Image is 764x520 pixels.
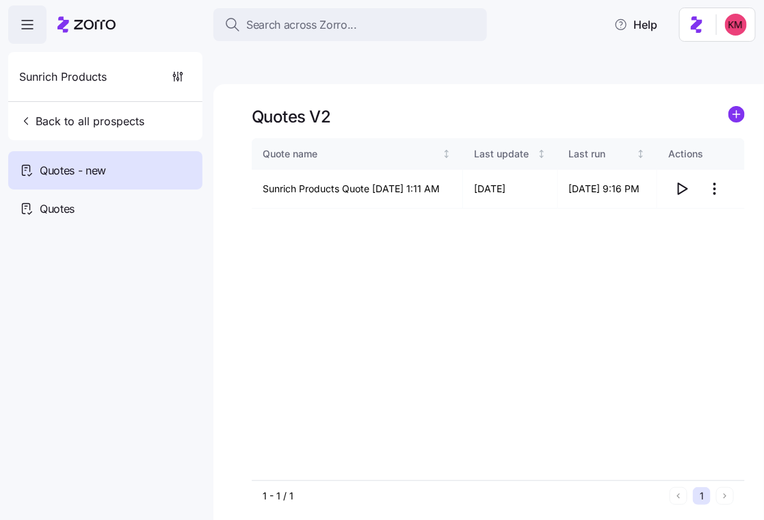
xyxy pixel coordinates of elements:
div: 1 - 1 / 1 [263,489,664,503]
button: Previous page [670,487,687,505]
span: Sunrich Products [19,68,107,86]
th: Last updateNot sorted [463,138,557,170]
button: Search across Zorro... [213,8,487,41]
span: Quotes [40,200,75,218]
td: Sunrich Products Quote [DATE] 1:11 AM [252,170,463,209]
th: Quote nameNot sorted [252,138,463,170]
svg: add icon [728,106,745,122]
button: Next page [716,487,734,505]
span: Search across Zorro... [246,16,357,34]
a: Quotes - new [8,151,202,190]
div: Not sorted [442,149,451,159]
div: Not sorted [636,149,646,159]
span: Help [614,16,657,33]
td: [DATE] 9:16 PM [558,170,657,209]
th: Last runNot sorted [558,138,657,170]
td: [DATE] [463,170,557,209]
span: Back to all prospects [19,113,144,129]
a: add icon [728,106,745,127]
div: Quote name [263,146,440,161]
span: Quotes - new [40,162,106,179]
button: Back to all prospects [14,107,150,135]
div: Actions [668,146,734,161]
button: 1 [693,487,711,505]
a: Quotes [8,190,202,228]
img: 8fbd33f679504da1795a6676107ffb9e [725,14,747,36]
h1: Quotes V2 [252,106,331,127]
div: Last update [474,146,534,161]
div: Last run [569,146,634,161]
button: Help [603,11,668,38]
div: Not sorted [537,149,546,159]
